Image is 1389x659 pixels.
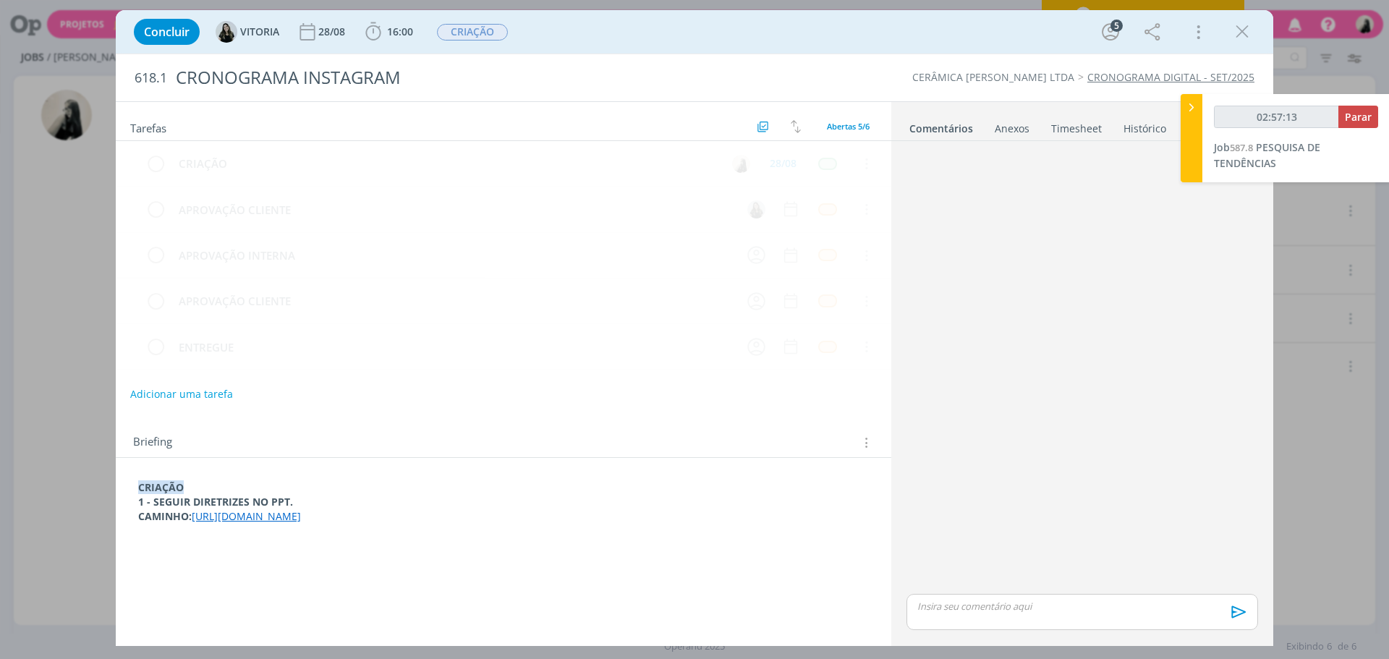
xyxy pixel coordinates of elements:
img: R [732,155,750,173]
span: 618.1 [135,70,167,86]
button: Parar [1338,106,1378,128]
button: Adicionar uma tarefa [129,381,234,407]
span: 587.8 [1230,141,1253,154]
span: PESQUISA DE TENDÊNCIAS [1214,140,1320,170]
strong: 1 - SEGUIR DIRETRIZES NO PPT. [138,495,293,509]
a: Timesheet [1050,115,1103,136]
a: Comentários [909,115,974,136]
div: APROVAÇÃO CLIENTE [172,292,734,310]
button: 16:00 [362,20,417,43]
div: 5 [1110,20,1123,32]
div: ENTREGUE [172,339,734,357]
span: Briefing [133,433,172,452]
span: 16:00 [387,25,413,38]
button: VVITORIA [216,21,279,43]
a: Histórico [1123,115,1167,136]
img: V [216,21,237,43]
span: Parar [1345,110,1372,124]
span: Abertas 5/6 [827,121,870,132]
img: arrow-down-up.svg [791,120,801,133]
span: CRIAÇÃO [437,24,508,41]
a: [URL][DOMAIN_NAME] [192,509,301,523]
div: APROVAÇÃO CLIENTE [172,201,734,219]
strong: CAMINHO: [138,509,192,523]
div: 28/08 [318,27,348,37]
button: CRIAÇÃO [436,23,509,41]
span: VITORIA [240,27,279,37]
button: V [745,198,767,220]
span: Tarefas [130,118,166,135]
div: dialog [116,10,1273,646]
button: R [730,153,752,174]
div: 28/08 [770,158,797,169]
button: 5 [1099,20,1122,43]
span: Concluir [144,26,190,38]
a: CRONOGRAMA DIGITAL - SET/2025 [1087,70,1254,84]
button: Concluir [134,19,200,45]
div: APROVAÇÃO INTERNA [172,247,734,265]
div: Anexos [995,122,1029,136]
div: CRIAÇÃO [172,155,718,173]
img: V [747,200,765,218]
div: CRONOGRAMA INSTAGRAM [170,60,782,95]
a: Job587.8PESQUISA DE TENDÊNCIAS [1214,140,1320,170]
a: CERÂMICA [PERSON_NAME] LTDA [912,70,1074,84]
strong: CRIAÇÃO [138,480,184,494]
